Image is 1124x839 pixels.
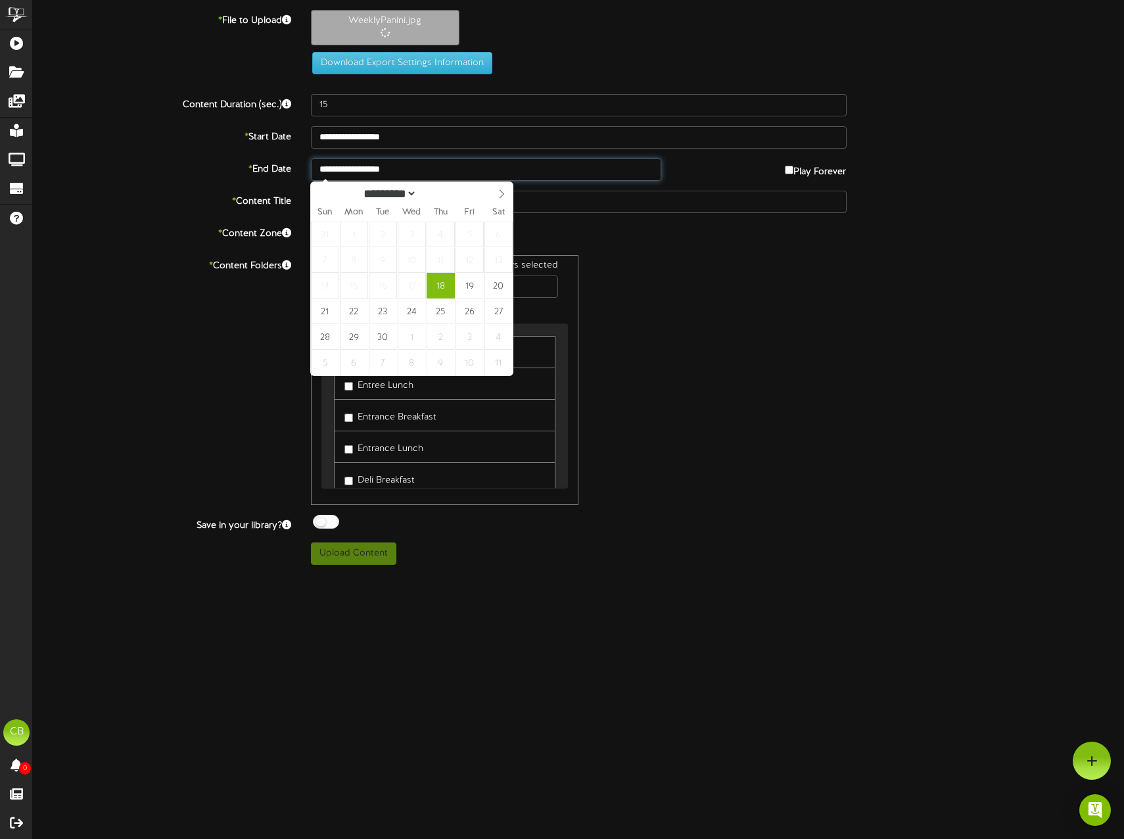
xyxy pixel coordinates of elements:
[427,273,455,299] span: September 18, 2025
[311,299,339,324] span: September 21, 2025
[311,542,396,565] button: Upload Content
[369,299,397,324] span: September 23, 2025
[398,324,426,350] span: October 1, 2025
[311,208,340,217] span: Sun
[456,273,484,299] span: September 19, 2025
[368,208,397,217] span: Tue
[344,382,353,391] input: Entree Lunch
[398,247,426,273] span: September 10, 2025
[23,191,301,208] label: Content Title
[340,324,368,350] span: September 29, 2025
[456,222,484,247] span: September 5, 2025
[23,94,301,112] label: Content Duration (sec.)
[369,222,397,247] span: September 2, 2025
[311,350,339,375] span: October 5, 2025
[23,515,301,533] label: Save in your library?
[23,223,301,241] label: Content Zone
[311,324,339,350] span: September 28, 2025
[311,222,339,247] span: August 31, 2025
[306,58,492,68] a: Download Export Settings Information
[398,350,426,375] span: October 8, 2025
[369,324,397,350] span: September 30, 2025
[340,299,368,324] span: September 22, 2025
[340,273,368,299] span: September 15, 2025
[427,350,455,375] span: October 9, 2025
[312,52,492,74] button: Download Export Settings Information
[484,350,513,375] span: October 11, 2025
[344,469,415,487] label: Deli Breakfast
[369,273,397,299] span: September 16, 2025
[427,299,455,324] span: September 25, 2025
[369,247,397,273] span: September 9, 2025
[426,208,455,217] span: Thu
[344,445,353,454] input: Entrance Lunch
[344,406,436,424] label: Entrance Breakfast
[19,762,31,775] span: 0
[398,299,426,324] span: September 24, 2025
[785,158,846,179] label: Play Forever
[484,222,513,247] span: September 6, 2025
[311,191,847,213] input: Title of this Content
[23,255,301,273] label: Content Folders
[340,247,368,273] span: September 8, 2025
[427,247,455,273] span: September 11, 2025
[1079,794,1111,826] div: Open Intercom Messenger
[311,273,339,299] span: September 14, 2025
[484,208,513,217] span: Sat
[398,222,426,247] span: September 3, 2025
[340,222,368,247] span: September 1, 2025
[456,247,484,273] span: September 12, 2025
[484,324,513,350] span: October 4, 2025
[455,208,484,217] span: Fri
[417,187,464,201] input: Year
[427,222,455,247] span: September 4, 2025
[484,273,513,299] span: September 20, 2025
[23,10,301,28] label: File to Upload
[427,324,455,350] span: October 2, 2025
[339,208,368,217] span: Mon
[484,247,513,273] span: September 13, 2025
[456,350,484,375] span: October 10, 2025
[369,350,397,375] span: October 7, 2025
[344,438,423,456] label: Entrance Lunch
[456,299,484,324] span: September 26, 2025
[344,375,413,393] label: Entree Lunch
[23,126,301,144] label: Start Date
[397,208,426,217] span: Wed
[344,477,353,485] input: Deli Breakfast
[311,247,339,273] span: September 7, 2025
[785,166,793,174] input: Play Forever
[3,719,30,746] div: CB
[484,299,513,324] span: September 27, 2025
[344,414,353,422] input: Entrance Breakfast
[23,158,301,176] label: End Date
[456,324,484,350] span: October 3, 2025
[398,273,426,299] span: September 17, 2025
[340,350,368,375] span: October 6, 2025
